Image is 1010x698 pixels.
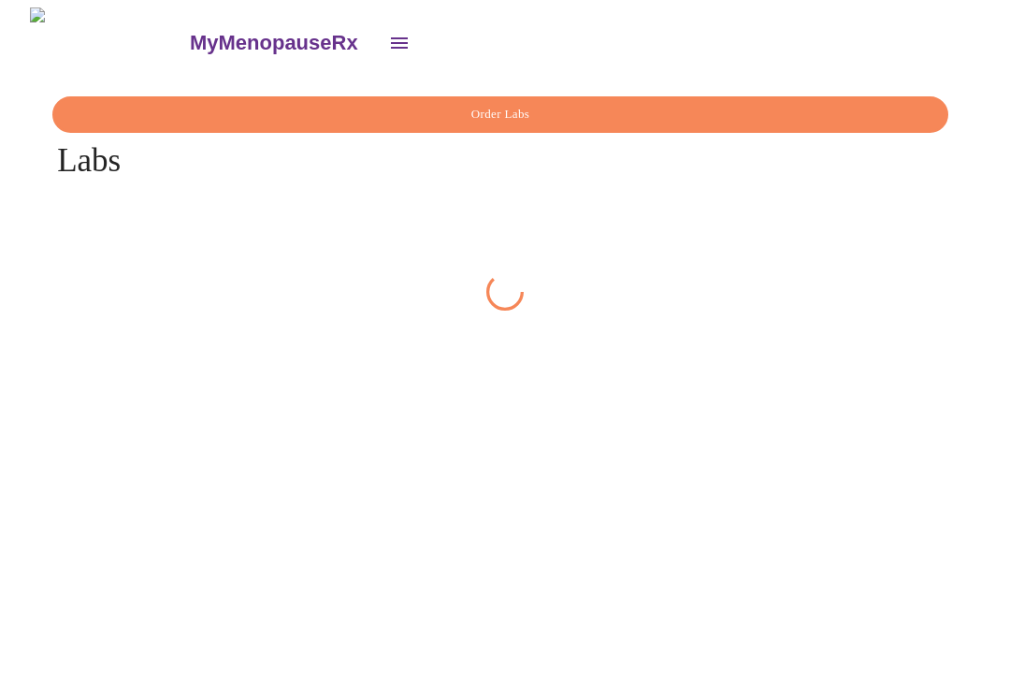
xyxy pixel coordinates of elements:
span: Order Labs [74,104,927,125]
button: open drawer [377,21,422,65]
h4: Labs [57,96,953,180]
img: MyMenopauseRx Logo [30,7,187,78]
button: Order Labs [52,96,948,133]
h3: MyMenopauseRx [190,31,358,55]
a: MyMenopauseRx [187,10,376,76]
